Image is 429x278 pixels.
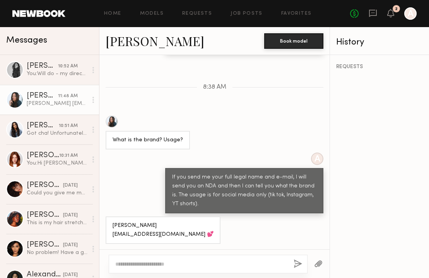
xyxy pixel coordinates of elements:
[140,11,164,16] a: Models
[336,38,423,47] div: History
[404,7,417,20] a: A
[27,62,58,70] div: [PERSON_NAME]
[27,189,87,197] div: Could you give me more information about the work? Location, rate, what will the mood be like? Wi...
[172,173,316,209] div: If you send me your full legal name and e-mail, I will send you an NDA and then I can tell you wh...
[6,36,47,45] span: Messages
[63,242,78,249] div: [DATE]
[231,11,263,16] a: Job Posts
[63,212,78,219] div: [DATE]
[113,221,214,239] div: [PERSON_NAME] [EMAIL_ADDRESS][DOMAIN_NAME] 💕
[27,160,87,167] div: You: Hi [PERSON_NAME]- What's your e-mail ? We often have a need for a hair stylist that is also ...
[27,241,63,249] div: [PERSON_NAME]
[264,33,323,49] button: Book model
[106,33,204,49] a: [PERSON_NAME]
[27,219,87,227] div: This is my hair stretched out a little bit more- but if it’s still too short I understand [PERSON...
[264,37,323,44] a: Book model
[27,182,63,189] div: [PERSON_NAME]
[27,122,59,130] div: [PERSON_NAME]
[281,11,312,16] a: Favorites
[203,84,226,91] span: 8:38 AM
[58,63,78,70] div: 10:52 AM
[27,92,58,100] div: [PERSON_NAME]
[59,152,78,160] div: 10:31 AM
[113,136,183,145] div: What is the brand? Usage?
[27,249,87,256] div: No problem! Have a great shoot and hope to work together soon 🤗
[182,11,212,16] a: Requests
[27,211,63,219] div: [PERSON_NAME]
[63,182,78,189] div: [DATE]
[58,93,78,100] div: 11:48 AM
[336,64,423,70] div: REQUESTS
[59,122,78,130] div: 10:51 AM
[27,100,87,107] div: [PERSON_NAME] [EMAIL_ADDRESS][DOMAIN_NAME] 💕
[27,70,87,77] div: You: Will do - my director is working on the schedule now and will have an update by EOD
[104,11,121,16] a: Home
[395,7,398,11] div: 2
[27,130,87,137] div: Got cha! Unfortunately, I was on hold for another job that confirmed booking :/ I hope to be able...
[27,152,59,160] div: [PERSON_NAME]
